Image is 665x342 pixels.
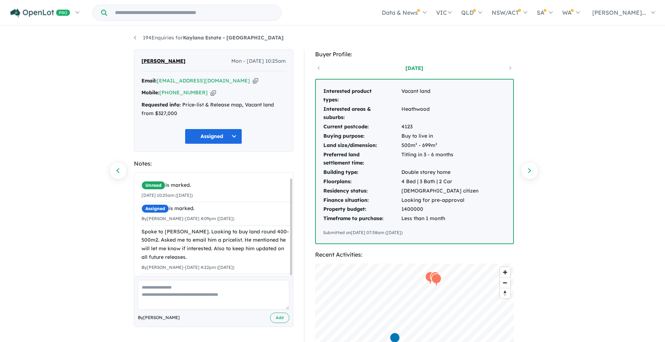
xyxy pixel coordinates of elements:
td: Heathwood [401,105,479,123]
a: 194Enquiries forKaylana Estate - [GEOGRAPHIC_DATA] [134,34,284,41]
span: Mon - [DATE] 10:25am [231,57,286,66]
div: Recent Activities: [315,250,514,260]
td: Building type: [323,168,401,177]
span: Assigned [141,204,169,213]
img: Openlot PRO Logo White [10,9,70,18]
td: 500m² - 699m² [401,141,479,150]
span: [PERSON_NAME] [141,57,185,66]
strong: Mobile: [141,89,159,96]
div: Map marker [425,271,435,285]
small: [DATE] 10:25am ([DATE]) [141,193,193,198]
td: Timeframe to purchase: [323,214,401,223]
button: Copy [211,89,216,96]
a: [EMAIL_ADDRESS][DOMAIN_NAME] [157,77,250,84]
div: Map marker [431,273,442,286]
button: Zoom in [500,267,510,277]
div: Submitted on [DATE] 07:58am ([DATE]) [323,229,506,236]
td: Interested areas & suburbs: [323,105,401,123]
td: Interested product types: [323,87,401,105]
button: Reset bearing to north [500,288,510,298]
td: Looking for pre-approval [401,196,479,205]
span: Zoom out [500,278,510,288]
td: Residency status: [323,186,401,196]
td: Buy to live in [401,132,479,141]
td: 4123 [401,122,479,132]
td: Double storey home [401,168,479,177]
input: Try estate name, suburb, builder or developer [109,5,280,20]
a: [DATE] [384,65,445,72]
td: Vacant land [401,87,479,105]
div: Price-list & Release map, Vacant land from $327,000 [141,101,286,118]
td: Less than 1 month [401,214,479,223]
div: Map marker [430,271,440,285]
span: Unread [141,181,165,190]
td: Buying purpose: [323,132,401,141]
button: Zoom out [500,277,510,288]
div: is marked. [141,204,291,213]
td: Preferred land settlement time: [323,150,401,168]
td: Current postcode: [323,122,401,132]
td: [DEMOGRAPHIC_DATA] citizen [401,186,479,196]
a: [PHONE_NUMBER] [159,89,208,96]
button: Copy [253,77,258,85]
span: [PERSON_NAME]... [592,9,646,16]
div: is marked. [141,181,291,190]
strong: Kaylana Estate - [GEOGRAPHIC_DATA] [183,34,284,41]
button: Assigned [185,129,242,144]
button: Add [270,313,289,323]
strong: Requested info: [141,101,181,108]
span: By [PERSON_NAME] [138,314,180,321]
td: Titling in 3 - 6 months [401,150,479,168]
div: Notes: [134,159,293,168]
td: Floorplans: [323,177,401,186]
td: Finance situation: [323,196,401,205]
td: 4 Bed | 3 Bath | 2 Car [401,177,479,186]
td: Property budget: [323,205,401,214]
small: By [PERSON_NAME] - [DATE] 4:22pm ([DATE]) [141,265,234,270]
strong: Email: [141,77,157,84]
small: By [PERSON_NAME] - [DATE] 4:09pm ([DATE]) [141,216,234,221]
nav: breadcrumb [134,34,531,42]
div: Spoke to [PERSON_NAME]. Looking to buy land round 400-500m2. Asked me to email him a pricelist. H... [141,228,291,262]
div: Buyer Profile: [315,49,514,59]
td: 1400000 [401,205,479,214]
td: Land size/dimension: [323,141,401,150]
